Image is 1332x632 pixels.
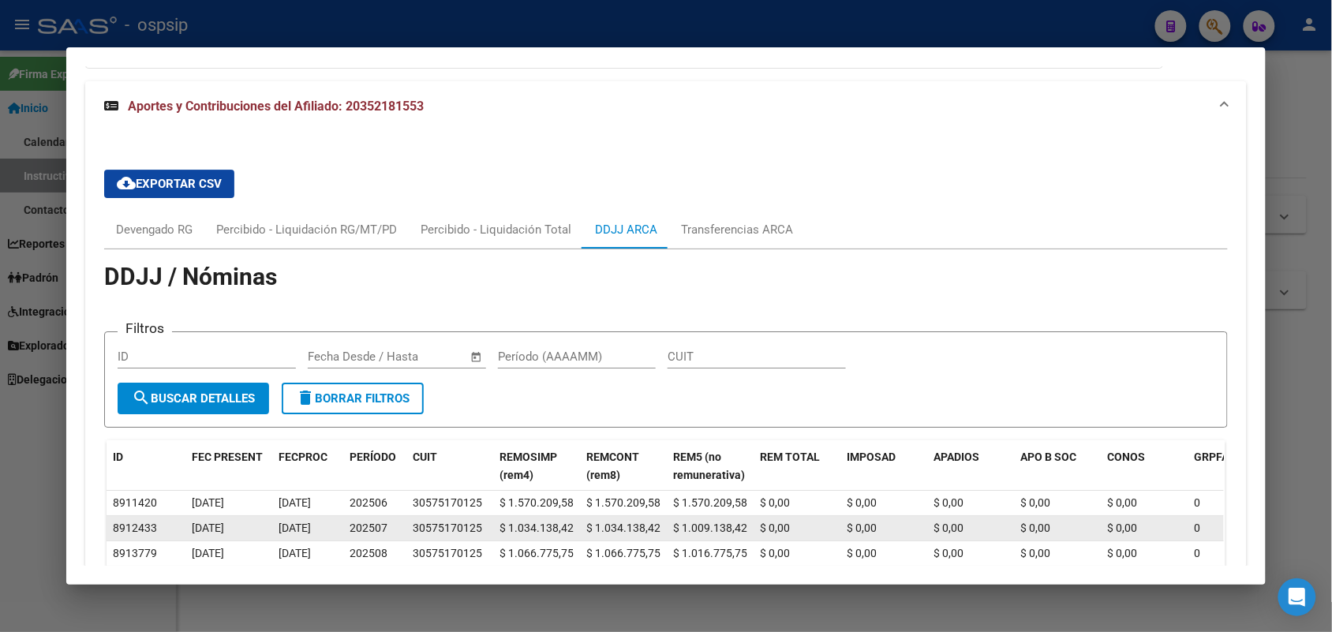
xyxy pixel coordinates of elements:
span: Buscar Detalles [132,391,255,406]
datatable-header-cell: REMOSIMP (rem4) [493,440,580,492]
datatable-header-cell: GRPFAM [1188,440,1259,492]
datatable-header-cell: ID [107,440,185,492]
span: $ 1.034.138,42 [499,522,574,534]
div: DDJJ ARCA [595,221,657,238]
div: Devengado RG [116,221,193,238]
div: 30575170125 [413,519,482,537]
span: $ 1.066.775,75 [586,547,660,559]
span: $ 0,00 [760,496,790,509]
span: 202508 [350,547,387,559]
span: IMPOSAD [847,451,896,463]
div: Percibido - Liquidación RG/MT/PD [216,221,397,238]
mat-icon: delete [296,388,315,407]
span: $ 1.034.138,42 [586,522,660,534]
div: 30575170125 [413,544,482,563]
span: 8913779 [113,547,157,559]
span: 8912433 [113,522,157,534]
div: Transferencias ARCA [681,221,793,238]
span: $ 0,00 [934,547,963,559]
span: [DATE] [192,496,224,509]
datatable-header-cell: IMPOSAD [840,440,927,492]
mat-icon: cloud_download [117,174,136,193]
span: 0 [1194,547,1200,559]
span: Exportar CSV [117,177,222,191]
div: Percibido - Liquidación Total [421,221,571,238]
span: $ 1.016.775,75 [673,547,747,559]
span: [DATE] [279,496,311,509]
span: REMOSIMP (rem4) [499,451,557,481]
datatable-header-cell: REM TOTAL [754,440,840,492]
datatable-header-cell: CONOS [1101,440,1188,492]
span: Borrar Filtros [296,391,410,406]
span: FEC PRESENT [192,451,263,463]
span: [DATE] [279,547,311,559]
input: Fecha inicio [308,350,372,364]
span: 8911420 [113,496,157,509]
datatable-header-cell: REMCONT (rem8) [580,440,667,492]
span: $ 1.570.209,58 [673,496,747,509]
span: REM TOTAL [760,451,820,463]
span: 202506 [350,496,387,509]
span: [DATE] [192,522,224,534]
datatable-header-cell: APO B SOC [1014,440,1101,492]
span: PERÍODO [350,451,396,463]
span: $ 1.570.209,58 [499,496,574,509]
span: $ 0,00 [760,522,790,534]
button: Buscar Detalles [118,383,269,414]
span: $ 1.009.138,42 [673,522,747,534]
input: Fecha fin [386,350,462,364]
span: $ 0,00 [1020,547,1050,559]
span: CONOS [1107,451,1145,463]
span: $ 0,00 [1020,496,1050,509]
span: $ 0,00 [1107,522,1137,534]
span: Aportes y Contribuciones del Afiliado: 20352181553 [128,99,424,114]
span: 202507 [350,522,387,534]
span: $ 0,00 [934,496,963,509]
span: $ 0,00 [1020,522,1050,534]
span: [DATE] [279,522,311,534]
span: $ 0,00 [934,522,963,534]
span: 0 [1194,496,1200,509]
span: [DATE] [192,547,224,559]
span: GRPFAM [1194,451,1238,463]
span: $ 0,00 [847,522,877,534]
span: REMCONT (rem8) [586,451,639,481]
span: ID [113,451,123,463]
span: $ 1.066.775,75 [499,547,574,559]
datatable-header-cell: APADIOS [927,440,1014,492]
div: Open Intercom Messenger [1278,578,1316,616]
span: $ 0,00 [847,547,877,559]
span: 0 [1194,522,1200,534]
datatable-header-cell: PERÍODO [343,440,406,492]
span: REM5 (no remunerativa) [673,451,745,481]
mat-icon: search [132,388,151,407]
h3: Filtros [118,320,172,337]
datatable-header-cell: CUIT [406,440,493,492]
datatable-header-cell: FECPROC [272,440,343,492]
div: 30575170125 [413,494,482,512]
button: Open calendar [467,348,485,366]
datatable-header-cell: FEC PRESENT [185,440,272,492]
span: CUIT [413,451,437,463]
span: DDJJ / Nóminas [104,263,277,290]
span: $ 0,00 [1107,496,1137,509]
span: $ 1.570.209,58 [586,496,660,509]
span: APADIOS [934,451,979,463]
button: Borrar Filtros [282,383,424,414]
span: $ 0,00 [847,496,877,509]
span: $ 0,00 [760,547,790,559]
span: APO B SOC [1020,451,1076,463]
button: Exportar CSV [104,170,234,198]
datatable-header-cell: REM5 (no remunerativa) [667,440,754,492]
span: FECPROC [279,451,327,463]
mat-expansion-panel-header: Aportes y Contribuciones del Afiliado: 20352181553 [85,81,1246,132]
span: $ 0,00 [1107,547,1137,559]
